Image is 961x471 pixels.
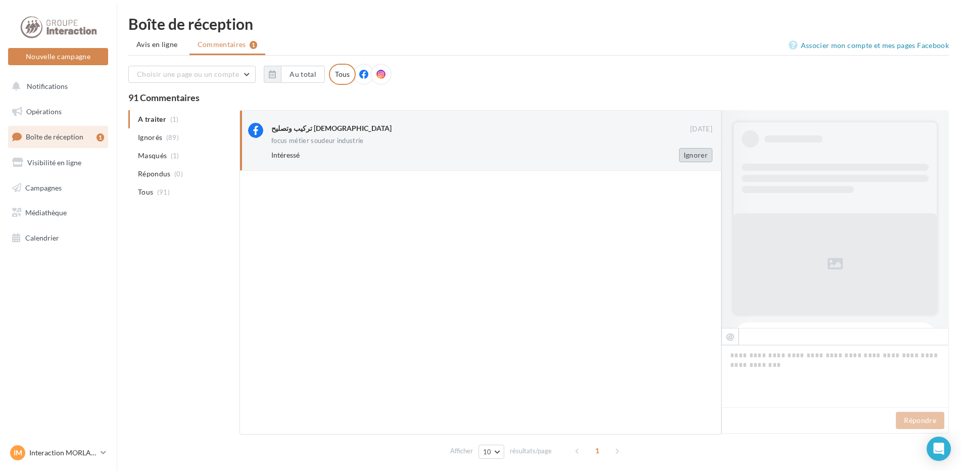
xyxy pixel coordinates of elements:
a: Visibilité en ligne [6,152,110,173]
span: Médiathèque [25,208,67,217]
span: Calendrier [25,233,59,242]
a: Opérations [6,101,110,122]
div: Open Intercom Messenger [927,437,951,461]
span: Avis en ligne [136,39,178,50]
span: IM [14,448,22,458]
span: [DATE] [690,125,712,134]
button: Ignorer [679,148,712,162]
div: focus métier soudeur industrie [271,137,364,144]
a: Médiathèque [6,202,110,223]
span: Choisir une page ou un compte [137,70,239,78]
a: IM Interaction MORLAIX [8,443,108,462]
span: Masqués [138,151,167,161]
span: Visibilité en ligne [27,158,81,167]
span: (1) [171,152,179,160]
button: Nouvelle campagne [8,48,108,65]
a: Boîte de réception1 [6,126,110,148]
button: Au total [264,66,325,83]
span: Tous [138,187,153,197]
a: Campagnes [6,177,110,199]
span: Intéressé [271,151,300,159]
button: Notifications [6,76,106,97]
span: Afficher [450,446,473,456]
span: Boîte de réception [26,132,83,141]
span: 1 [589,443,605,459]
span: Notifications [27,82,68,90]
button: Au total [281,66,325,83]
a: Calendrier [6,227,110,249]
span: Répondus [138,169,171,179]
button: Choisir une page ou un compte [128,66,256,83]
span: 10 [483,448,492,456]
span: Ignorés [138,132,162,143]
span: (91) [157,188,170,196]
span: (89) [166,133,179,142]
button: 10 [478,445,504,459]
div: Boîte de réception [128,16,949,31]
span: (0) [174,170,183,178]
span: Opérations [26,107,62,116]
span: Campagnes [25,183,62,192]
span: résultats/page [510,446,552,456]
div: 1 [97,133,104,142]
div: تركيب وتصليح [DEMOGRAPHIC_DATA] [271,123,392,133]
div: 91 Commentaires [128,93,949,102]
button: Répondre [896,412,944,429]
a: Associer mon compte et mes pages Facebook [789,39,949,52]
p: Interaction MORLAIX [29,448,97,458]
div: Tous [329,64,356,85]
